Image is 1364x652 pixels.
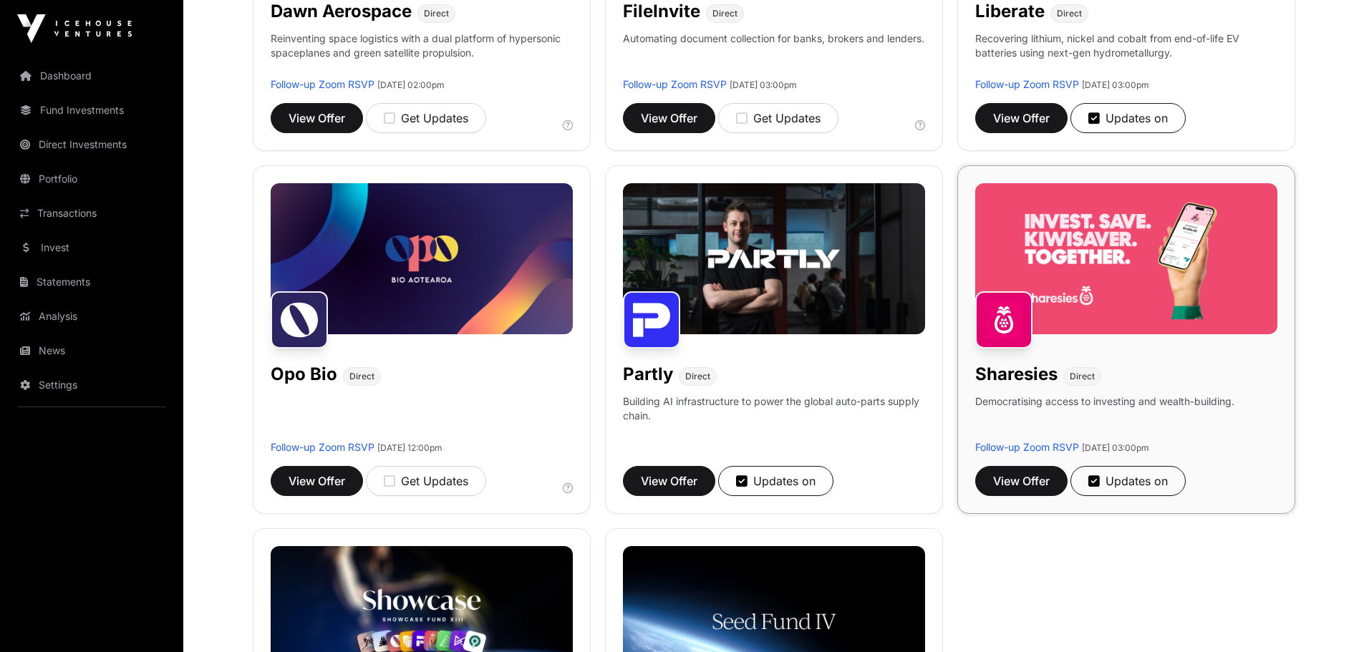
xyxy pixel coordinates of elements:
a: Settings [11,369,172,401]
a: News [11,335,172,366]
span: Direct [685,371,710,382]
iframe: Chat Widget [1292,583,1364,652]
span: Direct [349,371,374,382]
div: Get Updates [384,110,468,127]
span: Direct [424,8,449,19]
button: Get Updates [366,466,486,496]
p: Reinventing space logistics with a dual platform of hypersonic spaceplanes and green satellite pr... [271,31,573,77]
img: Partly [623,291,680,349]
img: Icehouse Ventures Logo [17,14,132,43]
a: Fund Investments [11,94,172,126]
span: [DATE] 03:00pm [1082,442,1149,453]
a: Follow-up Zoom RSVP [975,441,1079,453]
button: Updates on [1070,466,1186,496]
span: View Offer [289,472,345,490]
a: Follow-up Zoom RSVP [271,78,374,90]
span: [DATE] 12:00pm [377,442,442,453]
a: Analysis [11,301,172,332]
div: Updates on [1088,472,1168,490]
button: View Offer [271,466,363,496]
button: View Offer [975,466,1068,496]
button: Updates on [718,466,833,496]
button: View Offer [975,103,1068,133]
a: Dashboard [11,60,172,92]
span: View Offer [289,110,345,127]
div: Updates on [736,472,816,490]
h1: Opo Bio [271,363,337,386]
img: Sharesies [975,291,1032,349]
button: View Offer [271,103,363,133]
p: Building AI infrastructure to power the global auto-parts supply chain. [623,394,925,440]
a: Invest [11,232,172,263]
a: Follow-up Zoom RSVP [623,78,727,90]
img: Partly-Banner.jpg [623,183,925,334]
span: View Offer [993,472,1050,490]
img: Opo Bio [271,291,328,349]
img: Opo-Bio-Banner.jpg [271,183,573,334]
span: [DATE] 03:00pm [730,79,797,90]
div: Get Updates [736,110,821,127]
a: Portfolio [11,163,172,195]
p: Democratising access to investing and wealth-building. [975,394,1234,440]
h1: Sharesies [975,363,1058,386]
button: View Offer [623,103,715,133]
h1: Partly [623,363,673,386]
span: Direct [1070,371,1095,382]
p: Automating document collection for banks, brokers and lenders. [623,31,924,77]
a: Follow-up Zoom RSVP [271,441,374,453]
span: View Offer [641,110,697,127]
a: Transactions [11,198,172,229]
button: View Offer [623,466,715,496]
span: [DATE] 03:00pm [1082,79,1149,90]
span: Direct [1057,8,1082,19]
a: Statements [11,266,172,298]
button: Get Updates [718,103,838,133]
button: Get Updates [366,103,486,133]
img: Sharesies-Banner.jpg [975,183,1277,334]
a: Follow-up Zoom RSVP [975,78,1079,90]
span: Direct [712,8,737,19]
a: Direct Investments [11,129,172,160]
span: [DATE] 02:00pm [377,79,445,90]
div: Updates on [1088,110,1168,127]
button: Updates on [1070,103,1186,133]
span: View Offer [641,472,697,490]
div: Get Updates [384,472,468,490]
span: View Offer [993,110,1050,127]
p: Recovering lithium, nickel and cobalt from end-of-life EV batteries using next-gen hydrometallurgy. [975,31,1277,77]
